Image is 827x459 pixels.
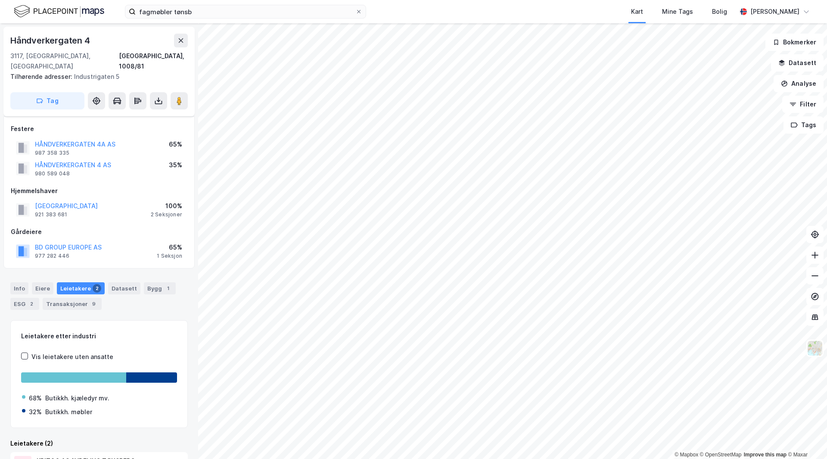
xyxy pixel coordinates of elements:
[11,124,187,134] div: Festere
[675,452,698,458] a: Mapbox
[90,300,98,308] div: 9
[782,96,824,113] button: Filter
[784,418,827,459] div: Kontrollprogram for chat
[750,6,799,17] div: [PERSON_NAME]
[784,418,827,459] iframe: Chat Widget
[765,34,824,51] button: Bokmerker
[136,5,355,18] input: Søk på adresse, matrikkel, gårdeiere, leietakere eller personer
[771,54,824,72] button: Datasett
[151,211,182,218] div: 2 Seksjoner
[93,284,101,293] div: 2
[43,298,102,310] div: Transaksjoner
[35,253,69,259] div: 977 282 446
[744,452,787,458] a: Improve this map
[157,242,182,253] div: 65%
[119,51,188,72] div: [GEOGRAPHIC_DATA], 1008/81
[27,300,36,308] div: 2
[21,331,177,341] div: Leietakere etter industri
[700,452,742,458] a: OpenStreetMap
[157,253,182,259] div: 1 Seksjon
[164,284,172,293] div: 1
[662,6,693,17] div: Mine Tags
[35,150,69,156] div: 987 358 335
[35,170,70,177] div: 980 589 048
[29,393,42,403] div: 68%
[169,139,182,150] div: 65%
[10,72,181,82] div: Industrigaten 5
[11,227,187,237] div: Gårdeiere
[14,4,104,19] img: logo.f888ab2527a4732fd821a326f86c7f29.svg
[31,352,113,362] div: Vis leietakere uten ansatte
[631,6,643,17] div: Kart
[144,282,176,294] div: Bygg
[11,186,187,196] div: Hjemmelshaver
[169,160,182,170] div: 35%
[10,73,74,80] span: Tilhørende adresser:
[783,116,824,134] button: Tags
[10,92,84,109] button: Tag
[45,393,109,403] div: Butikkh. kjæledyr mv.
[35,211,67,218] div: 921 383 681
[29,407,42,417] div: 32%
[10,298,39,310] div: ESG
[10,51,119,72] div: 3117, [GEOGRAPHIC_DATA], [GEOGRAPHIC_DATA]
[108,282,140,294] div: Datasett
[151,201,182,211] div: 100%
[45,407,92,417] div: Butikkh. møbler
[32,282,53,294] div: Eiere
[774,75,824,92] button: Analyse
[57,282,105,294] div: Leietakere
[807,340,823,356] img: Z
[10,282,28,294] div: Info
[10,438,188,449] div: Leietakere (2)
[10,34,92,47] div: Håndverkergaten 4
[712,6,727,17] div: Bolig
